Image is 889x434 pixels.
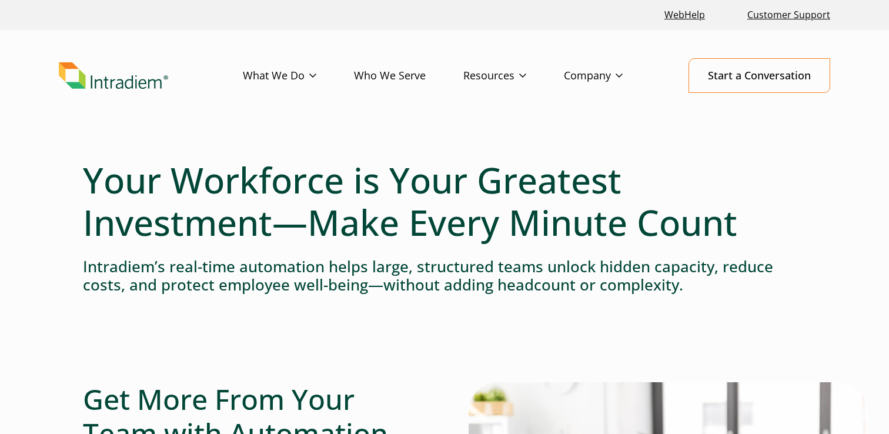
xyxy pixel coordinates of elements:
[243,59,354,93] a: What We Do
[59,62,168,89] img: Intradiem
[83,159,806,243] h1: Your Workforce is Your Greatest Investment—Make Every Minute Count
[59,62,243,89] a: Link to homepage of Intradiem
[83,258,806,294] h4: Intradiem’s real-time automation helps large, structured teams unlock hidden capacity, reduce cos...
[354,59,463,93] a: Who We Serve
[564,59,660,93] a: Company
[463,59,564,93] a: Resources
[743,2,835,28] a: Customer Support
[689,58,830,93] a: Start a Conversation
[660,2,710,28] a: Link opens in a new window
